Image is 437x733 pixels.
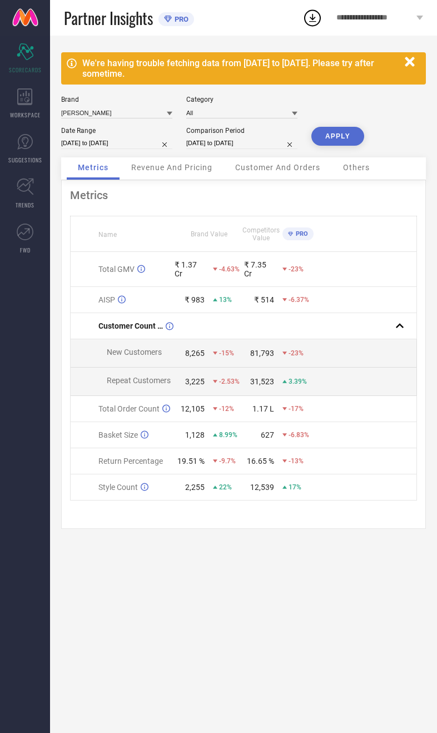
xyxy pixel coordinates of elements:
span: -15% [219,349,234,357]
div: 19.51 % [177,457,205,465]
div: ₹ 1.37 Cr [175,260,205,278]
span: Competitors Value [242,226,280,242]
span: TRENDS [16,201,34,209]
span: SUGGESTIONS [8,156,42,164]
div: Category [186,96,297,103]
button: APPLY [311,127,364,146]
span: Partner Insights [64,7,153,29]
div: We're having trouble fetching data from [DATE] to [DATE]. Please try after sometime. [82,58,399,79]
span: Total Order Count [98,404,160,413]
div: ₹ 983 [185,295,205,304]
div: Metrics [70,189,417,202]
span: Return Percentage [98,457,163,465]
span: Basket Size [98,430,138,439]
span: Repeat Customers [107,376,171,385]
span: -6.83% [289,431,309,439]
span: -4.63% [219,265,240,273]
span: -13% [289,457,304,465]
span: Customer And Orders [235,163,320,172]
div: 31,523 [250,377,274,386]
input: Select date range [61,137,172,149]
div: 627 [261,430,274,439]
span: AISP [98,295,115,304]
span: -23% [289,349,304,357]
div: Brand [61,96,172,103]
span: Metrics [78,163,108,172]
div: 8,265 [185,349,205,358]
span: -23% [289,265,304,273]
span: 8.99% [219,431,237,439]
div: 2,255 [185,483,205,492]
span: -2.53% [219,378,240,385]
span: 22% [219,483,232,491]
span: WORKSPACE [10,111,41,119]
span: Name [98,231,117,239]
span: -9.7% [219,457,236,465]
span: Brand Value [191,230,227,238]
span: 3.39% [289,378,307,385]
span: -17% [289,405,304,413]
span: FWD [20,246,31,254]
span: PRO [172,15,188,23]
span: Style Count [98,483,138,492]
div: ₹ 7.35 Cr [244,260,274,278]
div: 12,539 [250,483,274,492]
span: Total GMV [98,265,135,274]
div: Comparison Period [186,127,297,135]
div: Date Range [61,127,172,135]
span: New Customers [107,348,162,356]
span: Others [343,163,370,172]
div: 81,793 [250,349,274,358]
span: Customer Count (New vs Repeat) [98,321,163,330]
div: ₹ 514 [254,295,274,304]
span: 13% [219,296,232,304]
div: 12,105 [181,404,205,413]
div: Open download list [302,8,322,28]
span: 17% [289,483,301,491]
span: PRO [293,230,308,237]
div: 16.65 % [247,457,274,465]
span: Revenue And Pricing [131,163,212,172]
div: 3,225 [185,377,205,386]
span: -12% [219,405,234,413]
span: -6.37% [289,296,309,304]
div: 1,128 [185,430,205,439]
div: 1.17 L [252,404,274,413]
input: Select comparison period [186,137,297,149]
span: SCORECARDS [9,66,42,74]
